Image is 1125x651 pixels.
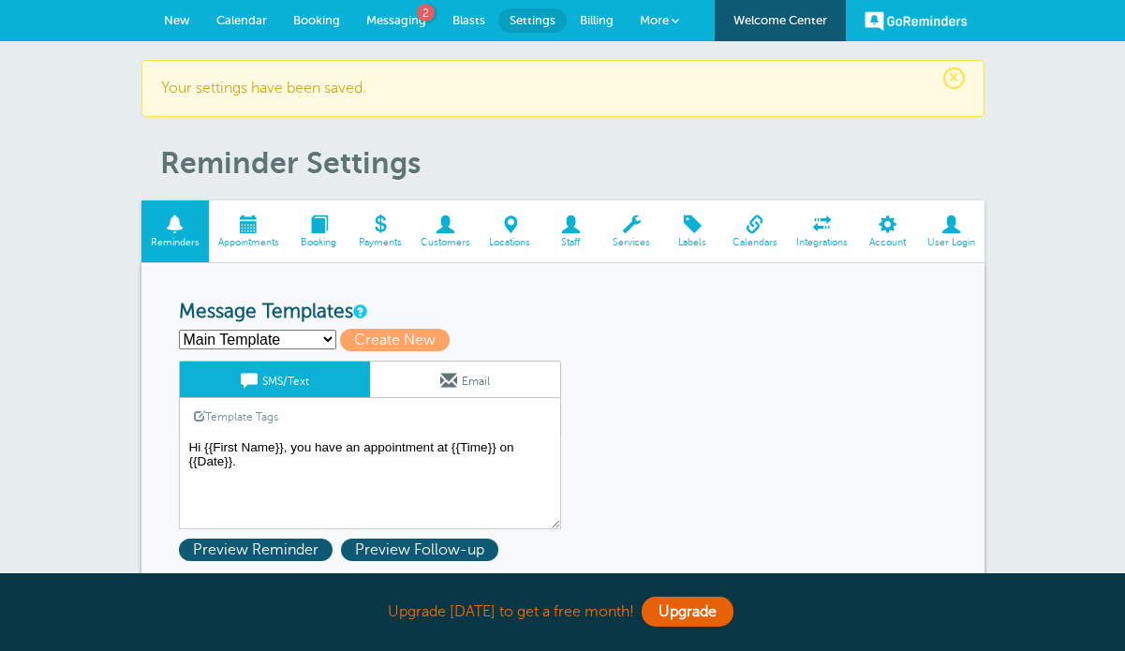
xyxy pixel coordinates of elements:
[601,200,662,263] a: Services
[421,237,470,248] span: Customers
[341,539,498,561] span: Preview Follow-up
[180,398,292,435] a: Template Tags
[640,13,669,27] span: More
[866,237,909,248] span: Account
[1050,576,1106,632] iframe: Resource center
[918,200,984,263] a: User Login
[179,301,947,324] h3: Message Templates
[293,13,340,27] span: Booking
[662,200,723,263] a: Labels
[340,329,450,351] span: Create New
[366,13,426,27] span: Messaging
[359,237,402,248] span: Payments
[151,237,200,248] span: Reminders
[498,8,567,33] a: Settings
[611,237,653,248] span: Services
[164,13,190,27] span: New
[550,237,592,248] span: Staff
[180,362,370,397] a: SMS/Text
[452,13,485,27] span: Blasts
[417,4,435,22] span: 2
[340,332,458,348] a: Create New
[723,200,787,263] a: Calendars
[289,200,349,263] a: Booking
[796,237,848,248] span: Integrations
[209,200,289,263] a: Appointments
[349,200,411,263] a: Payments
[179,436,561,529] textarea: Hi {{First Name}}, you have an appointment at {{Time}} on {{Date}}.
[580,13,614,27] span: Billing
[218,237,279,248] span: Appointments
[216,13,267,27] span: Calendar
[510,13,555,27] span: Settings
[370,362,560,397] a: Email
[179,539,333,561] span: Preview Reminder
[943,67,965,89] span: ×
[857,200,918,263] a: Account
[411,200,480,263] a: Customers
[480,200,540,263] a: Locations
[927,237,975,248] span: User Login
[179,541,341,558] a: Preview Reminder
[160,145,984,181] h1: Reminder Settings
[341,541,503,558] a: Preview Follow-up
[642,597,733,627] a: Upgrade
[161,80,965,97] p: Your settings have been saved.
[540,200,601,263] a: Staff
[298,237,340,248] span: Booking
[672,237,714,248] span: Labels
[787,200,857,263] a: Integrations
[733,237,777,248] span: Calendars
[489,237,531,248] span: Locations
[141,592,984,632] div: Upgrade [DATE] to get a free month!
